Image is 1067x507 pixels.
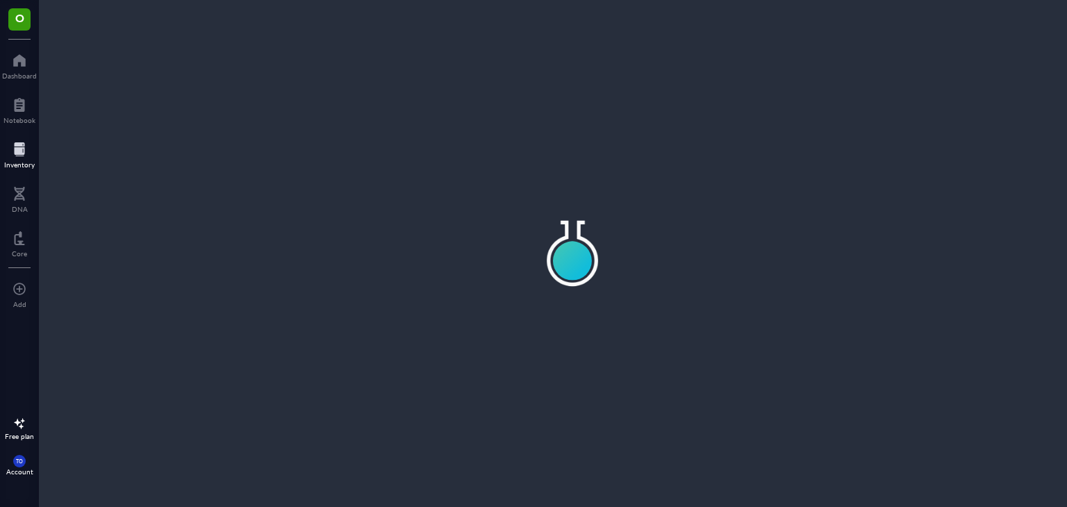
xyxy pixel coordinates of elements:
[12,249,27,258] div: Core
[6,467,33,476] div: Account
[5,432,34,440] div: Free plan
[13,300,26,308] div: Add
[2,72,37,80] div: Dashboard
[12,205,28,213] div: DNA
[12,227,27,258] a: Core
[16,458,23,465] span: TO
[3,116,35,124] div: Notebook
[2,49,37,80] a: Dashboard
[4,160,35,169] div: Inventory
[4,138,35,169] a: Inventory
[3,94,35,124] a: Notebook
[15,9,24,26] span: O
[12,183,28,213] a: DNA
